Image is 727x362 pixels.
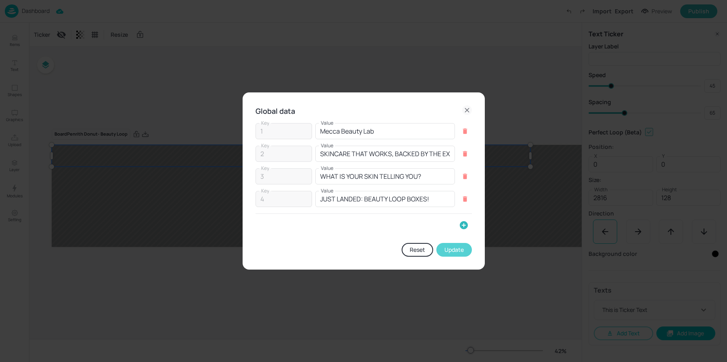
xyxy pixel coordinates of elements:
label: Key [261,187,269,194]
button: Update [436,243,472,257]
label: Value [321,165,333,172]
label: Key [261,165,269,172]
button: Reset [402,243,433,257]
label: Value [321,142,333,149]
label: Key [261,119,269,126]
h6: Global data [256,105,295,117]
label: Value [321,119,333,126]
label: Value [321,187,333,194]
label: Key [261,142,269,149]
